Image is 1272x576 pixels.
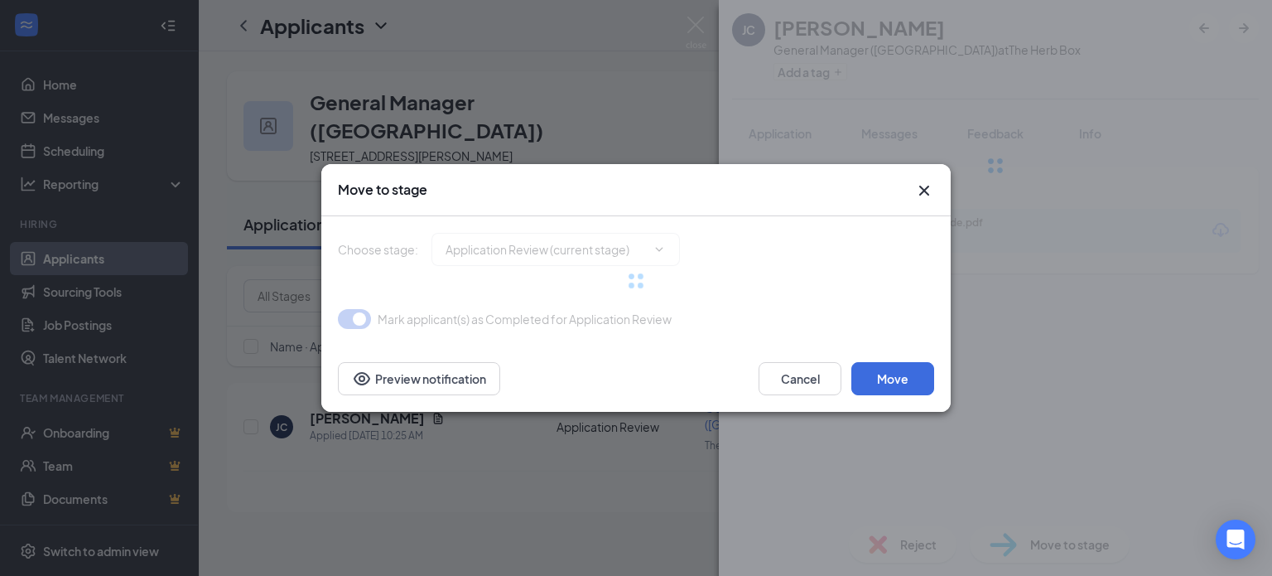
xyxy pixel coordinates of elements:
button: Preview notificationEye [338,362,500,395]
h3: Move to stage [338,181,427,199]
svg: Cross [914,181,934,201]
svg: Eye [352,369,372,389]
button: Close [914,181,934,201]
div: Open Intercom Messenger [1216,520,1255,559]
button: Cancel [759,362,841,395]
button: Move [851,362,934,395]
